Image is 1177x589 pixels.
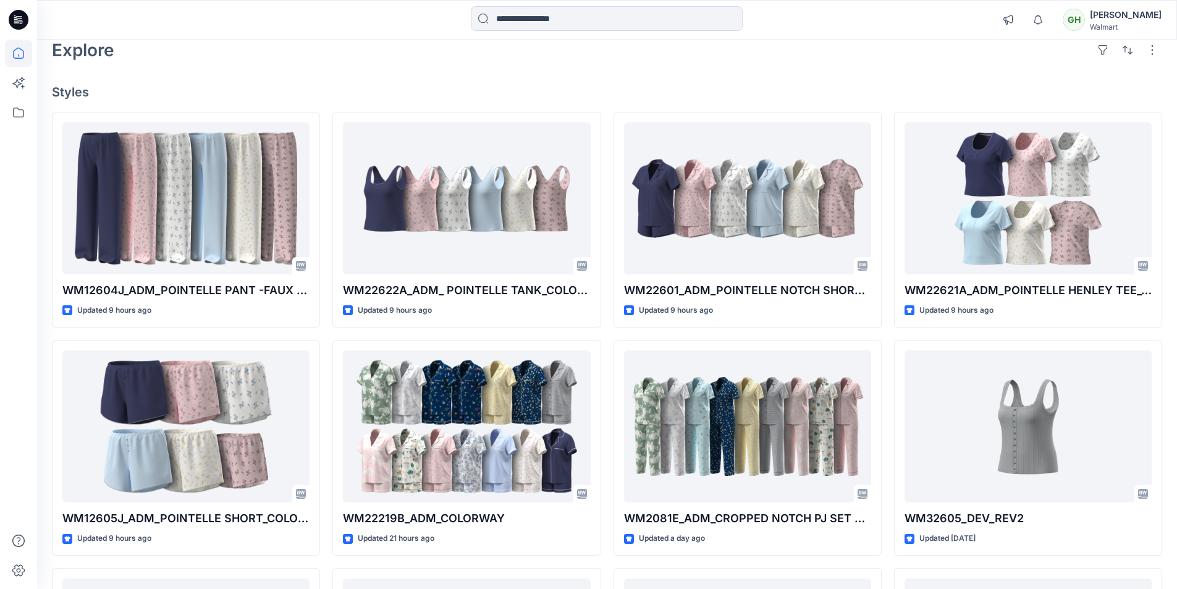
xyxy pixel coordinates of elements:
p: WM22601_ADM_POINTELLE NOTCH SHORTIE_COLORWAY [624,282,871,299]
p: WM22622A_ADM_ POINTELLE TANK_COLORWAY [343,282,590,299]
a: WM2081E_ADM_CROPPED NOTCH PJ SET w/ STRAIGHT HEM TOP_COLORWAY [624,350,871,503]
a: WM12605J_ADM_POINTELLE SHORT_COLORWAY [62,350,310,503]
a: WM22621A_ADM_POINTELLE HENLEY TEE_COLORWAY [905,122,1152,275]
p: WM32605_DEV_REV2 [905,510,1152,527]
p: WM22219B_ADM_COLORWAY [343,510,590,527]
p: Updated 21 hours ago [358,532,434,545]
a: WM32605_DEV_REV2 [905,350,1152,503]
p: WM12605J_ADM_POINTELLE SHORT_COLORWAY [62,510,310,527]
p: Updated 9 hours ago [358,304,432,317]
p: WM12604J_ADM_POINTELLE PANT -FAUX FLY & BUTTONS + PICOT_COLORWAY [62,282,310,299]
h2: Explore [52,40,114,60]
p: Updated 9 hours ago [77,532,151,545]
p: Updated 9 hours ago [919,304,993,317]
h4: Styles [52,85,1162,100]
div: [PERSON_NAME] [1090,7,1162,22]
a: WM12604J_ADM_POINTELLE PANT -FAUX FLY & BUTTONS + PICOT_COLORWAY [62,122,310,275]
p: Updated 9 hours ago [77,304,151,317]
div: GH [1063,9,1085,31]
p: Updated a day ago [639,532,705,545]
div: Walmart [1090,22,1162,32]
a: WM22219B_ADM_COLORWAY [343,350,590,503]
a: WM22601_ADM_POINTELLE NOTCH SHORTIE_COLORWAY [624,122,871,275]
p: WM2081E_ADM_CROPPED NOTCH PJ SET w/ STRAIGHT HEM TOP_COLORWAY [624,510,871,527]
p: Updated [DATE] [919,532,976,545]
p: Updated 9 hours ago [639,304,713,317]
a: WM22622A_ADM_ POINTELLE TANK_COLORWAY [343,122,590,275]
p: WM22621A_ADM_POINTELLE HENLEY TEE_COLORWAY [905,282,1152,299]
